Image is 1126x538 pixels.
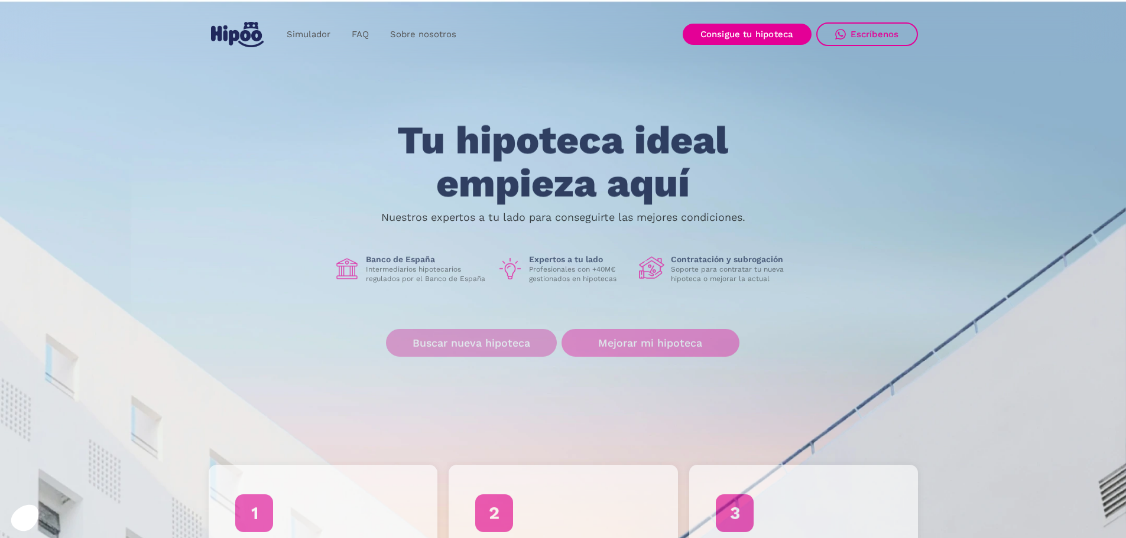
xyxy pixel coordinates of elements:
h1: Banco de España [366,254,488,265]
p: Soporte para contratar tu nueva hipoteca o mejorar la actual [671,265,793,283]
a: FAQ [341,23,379,46]
a: Mejorar mi hipoteca [562,329,739,357]
p: Profesionales con +40M€ gestionados en hipotecas [529,265,629,283]
p: Nuestros expertos a tu lado para conseguirte las mejores condiciones. [381,213,745,222]
h1: Contratación y subrogación [671,254,793,265]
a: Escríbenos [816,22,918,46]
div: Escríbenos [851,29,899,40]
p: Intermediarios hipotecarios regulados por el Banco de España [366,265,488,283]
a: Sobre nosotros [379,23,467,46]
a: home [209,17,267,52]
a: Consigue tu hipoteca [683,24,812,45]
a: Simulador [276,23,341,46]
h1: Tu hipoteca ideal empieza aquí [339,119,787,205]
a: Buscar nueva hipoteca [386,329,557,357]
h1: Expertos a tu lado [529,254,629,265]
